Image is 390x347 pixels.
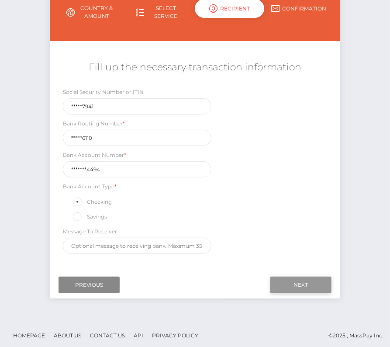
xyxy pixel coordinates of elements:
[63,88,144,96] label: Social Security Number or ITIN
[56,61,333,74] h5: Fill up the necessary transaction information
[63,183,117,191] label: Bank Account Type
[148,329,202,342] a: Privacy Policy
[56,1,126,24] a: Country & Amount
[63,120,125,128] label: Bank Routing Number
[63,228,117,236] label: Message To Receiver
[63,98,211,115] input: 9 digits
[264,1,334,16] a: Confirmation
[63,238,211,254] input: Optional message to receiving bank. Maximum 35 characters
[130,329,147,342] a: API
[72,196,112,208] label: Checking
[63,161,211,177] input: Only digits
[59,277,120,293] input: Previous
[50,329,85,342] a: About Us
[10,329,48,342] a: Homepage
[270,277,331,293] input: Next
[63,130,211,146] input: Only 9 digits
[86,329,128,342] a: Contact Us
[72,211,107,222] label: Savings
[63,151,126,159] label: Bank Account Number
[126,1,195,24] a: Select Service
